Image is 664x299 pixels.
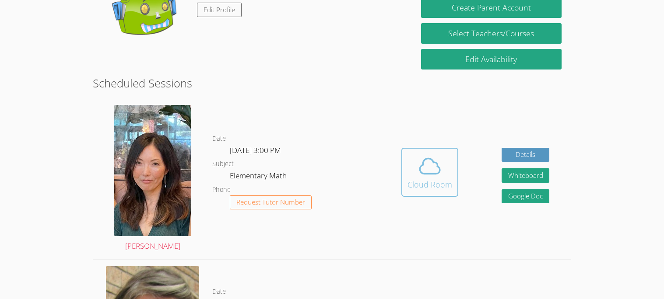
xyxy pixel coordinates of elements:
span: [DATE] 3:00 PM [230,145,281,155]
button: Request Tutor Number [230,195,312,210]
dt: Date [212,286,226,297]
a: Google Doc [502,189,550,204]
a: Edit Profile [197,3,242,17]
div: Cloud Room [408,178,452,191]
span: Request Tutor Number [236,199,305,205]
dt: Phone [212,184,231,195]
img: avatar.png [114,105,191,236]
button: Whiteboard [502,168,550,183]
dt: Subject [212,159,234,170]
dd: Elementary Math [230,170,288,184]
a: Details [502,148,550,162]
button: Cloud Room [401,148,458,197]
a: Select Teachers/Courses [421,23,561,44]
dt: Date [212,133,226,144]
a: [PERSON_NAME] [114,105,191,253]
a: Edit Availability [421,49,561,70]
h2: Scheduled Sessions [93,75,571,91]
